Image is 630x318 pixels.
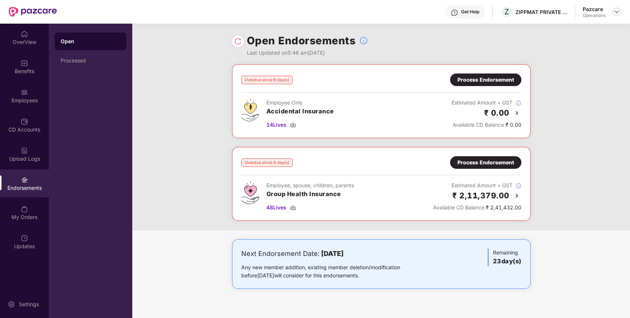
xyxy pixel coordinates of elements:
[266,121,286,129] span: 14 Lives
[234,38,242,45] img: svg+xml;base64,PHN2ZyBpZD0iUmVsb2FkLTMyeDMyIiB4bWxucz0iaHR0cDovL3d3dy53My5vcmcvMjAwMC9zdmciIHdpZH...
[290,205,296,211] img: svg+xml;base64,PHN2ZyBpZD0iRG93bmxvYWQtMzJ4MzIiIHhtbG5zPSJodHRwOi8vd3d3LnczLm9yZy8yMDAwL3N2ZyIgd2...
[488,249,521,266] div: Remaining
[21,118,28,125] img: svg+xml;base64,PHN2ZyBpZD0iQ0RfQWNjb3VudHMiIGRhdGEtbmFtZT0iQ0QgQWNjb3VudHMiIHhtbG5zPSJodHRwOi8vd3...
[266,99,334,107] div: Employee Only
[583,13,606,18] div: Operations
[453,122,504,128] span: Available CD Balance
[457,76,514,84] div: Process Endorsement
[433,181,521,189] div: Estimated Amount + GST
[247,49,368,57] div: Last Updated on 5:46 am[DATE]
[9,7,57,17] img: New Pazcare Logo
[21,30,28,38] img: svg+xml;base64,PHN2ZyBpZD0iSG9tZSIgeG1sbnM9Imh0dHA6Ly93d3cudzMub3JnLzIwMDAvc3ZnIiB3aWR0aD0iMjAiIG...
[452,121,521,129] div: ₹ 0.00
[504,7,509,16] span: Z
[266,181,354,189] div: Employee, spouse, children, parents
[515,100,521,106] img: svg+xml;base64,PHN2ZyBpZD0iSW5mb18tXzMyeDMyIiBkYXRhLW5hbWU9IkluZm8gLSAzMngzMiIgeG1sbnM9Imh0dHA6Ly...
[247,33,356,49] h1: Open Endorsements
[241,181,259,204] img: svg+xml;base64,PHN2ZyB4bWxucz0iaHR0cDovL3d3dy53My5vcmcvMjAwMC9zdmciIHdpZHRoPSI0Ny43MTQiIGhlaWdodD...
[241,76,293,84] div: Overdue since 8 day(s)
[21,176,28,184] img: svg+xml;base64,PHN2ZyBpZD0iRW5kb3JzZW1lbnRzIiB4bWxucz0iaHR0cDovL3d3dy53My5vcmcvMjAwMC9zdmciIHdpZH...
[241,99,259,122] img: svg+xml;base64,PHN2ZyB4bWxucz0iaHR0cDovL3d3dy53My5vcmcvMjAwMC9zdmciIHdpZHRoPSI0OS4zMjEiIGhlaWdodD...
[452,99,521,107] div: Estimated Amount + GST
[8,301,15,308] img: svg+xml;base64,PHN2ZyBpZD0iU2V0dGluZy0yMHgyMCIgeG1sbnM9Imh0dHA6Ly93d3cudzMub3JnLzIwMDAvc3ZnIiB3aW...
[290,122,296,128] img: svg+xml;base64,PHN2ZyBpZD0iRG93bmxvYWQtMzJ4MzIiIHhtbG5zPSJodHRwOi8vd3d3LnczLm9yZy8yMDAwL3N2ZyIgd2...
[61,38,120,45] div: Open
[21,89,28,96] img: svg+xml;base64,PHN2ZyBpZD0iRW1wbG95ZWVzIiB4bWxucz0iaHR0cDovL3d3dy53My5vcmcvMjAwMC9zdmciIHdpZHRoPS...
[359,36,368,45] img: svg+xml;base64,PHN2ZyBpZD0iSW5mb18tXzMyeDMyIiBkYXRhLW5hbWU9IkluZm8gLSAzMngzMiIgeG1sbnM9Imh0dHA6Ly...
[452,189,510,202] h2: ₹ 2,11,379.00
[512,191,521,200] img: svg+xml;base64,PHN2ZyBpZD0iQmFjay0yMHgyMCIgeG1sbnM9Imh0dHA6Ly93d3cudzMub3JnLzIwMDAvc3ZnIiB3aWR0aD...
[241,158,293,167] div: Overdue since 8 day(s)
[61,58,120,64] div: Processed
[512,109,521,117] img: svg+xml;base64,PHN2ZyBpZD0iQmFjay0yMHgyMCIgeG1sbnM9Imh0dHA6Ly93d3cudzMub3JnLzIwMDAvc3ZnIiB3aWR0aD...
[433,204,484,211] span: Available CD Balance
[321,250,344,257] b: [DATE]
[583,6,606,13] div: Pazcare
[457,158,514,167] div: Process Endorsement
[614,9,620,15] img: svg+xml;base64,PHN2ZyBpZD0iRHJvcGRvd24tMzJ4MzIiIHhtbG5zPSJodHRwOi8vd3d3LnczLm9yZy8yMDAwL3N2ZyIgd2...
[433,204,521,212] div: ₹ 2,41,432.00
[241,249,423,259] div: Next Endorsement Date:
[266,107,334,116] h3: Accidental Insurance
[266,189,354,199] h3: Group Health Insurance
[21,147,28,154] img: svg+xml;base64,PHN2ZyBpZD0iVXBsb2FkX0xvZ3MiIGRhdGEtbmFtZT0iVXBsb2FkIExvZ3MiIHhtbG5zPSJodHRwOi8vd3...
[451,9,458,16] img: svg+xml;base64,PHN2ZyBpZD0iSGVscC0zMngzMiIgeG1sbnM9Imh0dHA6Ly93d3cudzMub3JnLzIwMDAvc3ZnIiB3aWR0aD...
[241,263,423,280] div: Any new member addition, existing member deletion/modification before [DATE] will consider for th...
[266,204,286,212] span: 48 Lives
[21,205,28,213] img: svg+xml;base64,PHN2ZyBpZD0iTXlfT3JkZXJzIiBkYXRhLW5hbWU9Ik15IE9yZGVycyIgeG1sbnM9Imh0dHA6Ly93d3cudz...
[21,59,28,67] img: svg+xml;base64,PHN2ZyBpZD0iQmVuZWZpdHMiIHhtbG5zPSJodHRwOi8vd3d3LnczLm9yZy8yMDAwL3N2ZyIgd2lkdGg9Ij...
[515,183,521,189] img: svg+xml;base64,PHN2ZyBpZD0iSW5mb18tXzMyeDMyIiBkYXRhLW5hbWU9IkluZm8gLSAzMngzMiIgeG1sbnM9Imh0dHA6Ly...
[461,9,479,15] div: Get Help
[21,235,28,242] img: svg+xml;base64,PHN2ZyBpZD0iVXBkYXRlZCIgeG1sbnM9Imh0dHA6Ly93d3cudzMub3JnLzIwMDAvc3ZnIiB3aWR0aD0iMj...
[493,257,521,266] h3: 23 day(s)
[17,301,41,308] div: Settings
[484,107,510,119] h2: ₹ 0.00
[515,8,567,16] div: ZIPPMAT PRIVATE LIMITED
